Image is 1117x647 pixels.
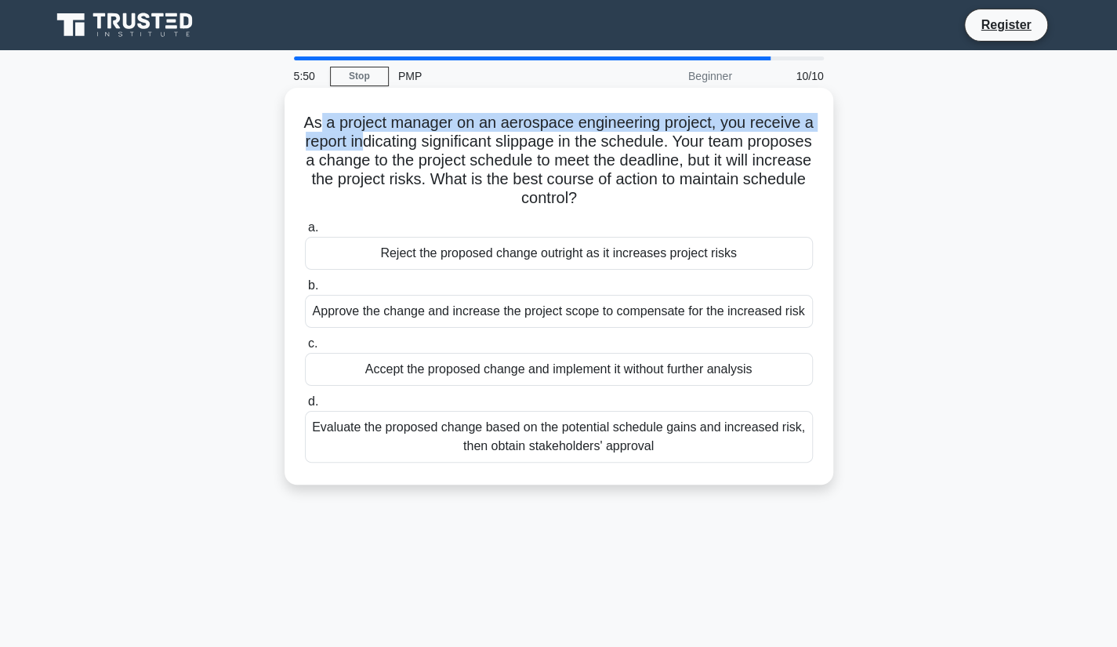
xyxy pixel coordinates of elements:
[971,15,1040,35] a: Register
[305,411,813,463] div: Evaluate the proposed change based on the potential schedule gains and increased risk, then obtai...
[742,60,833,92] div: 10/10
[285,60,330,92] div: 5:50
[308,220,318,234] span: a.
[303,113,814,209] h5: As a project manager on an aerospace engineering project, you receive a report indicating signifi...
[308,336,317,350] span: c.
[604,60,742,92] div: Beginner
[305,237,813,270] div: Reject the proposed change outright as it increases project risks
[389,60,604,92] div: PMP
[308,278,318,292] span: b.
[308,394,318,408] span: d.
[305,353,813,386] div: Accept the proposed change and implement it without further analysis
[330,67,389,86] a: Stop
[305,295,813,328] div: Approve the change and increase the project scope to compensate for the increased risk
